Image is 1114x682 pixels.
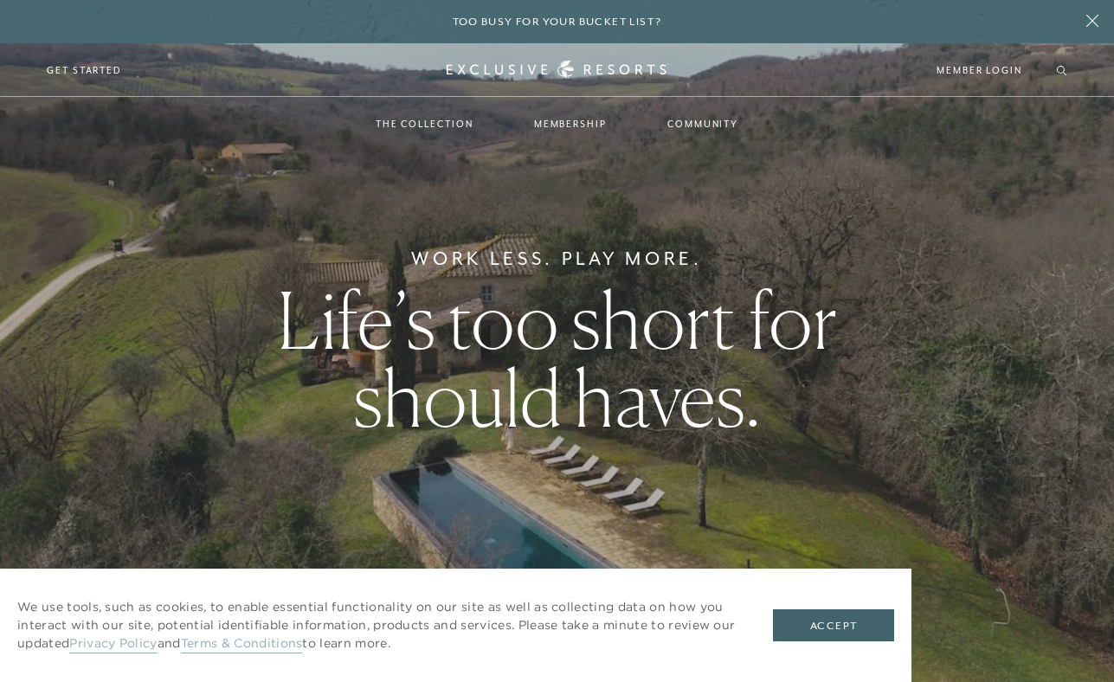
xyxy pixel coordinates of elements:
[17,598,738,653] p: We use tools, such as cookies, to enable essential functionality on our site as well as collectin...
[453,14,662,30] h6: Too busy for your bucket list?
[517,99,624,149] a: Membership
[47,62,122,78] a: Get Started
[411,245,703,273] h6: Work Less. Play More.
[195,281,919,437] h1: Life’s too short for should haves.
[937,62,1022,78] a: Member Login
[773,609,894,642] button: Accept
[358,99,491,149] a: The Collection
[650,99,756,149] a: Community
[69,635,157,653] a: Privacy Policy
[181,635,303,653] a: Terms & Conditions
